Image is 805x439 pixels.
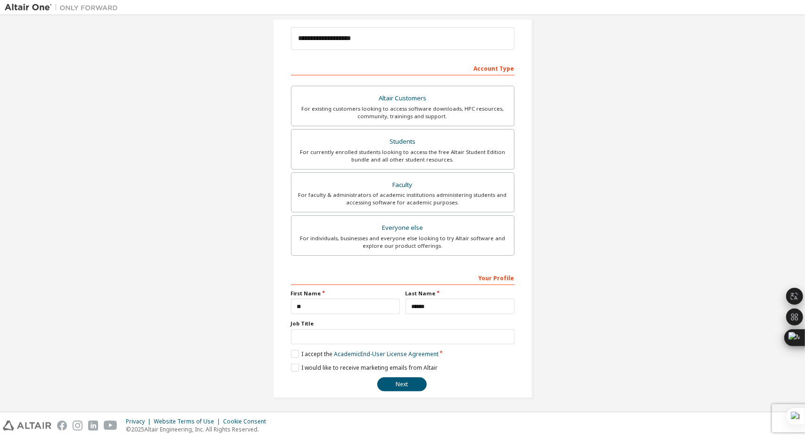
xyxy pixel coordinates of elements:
div: For currently enrolled students looking to access the free Altair Student Edition bundle and all ... [297,148,508,163]
div: Your Profile [291,270,515,285]
div: For existing customers looking to access software downloads, HPC resources, community, trainings ... [297,105,508,120]
label: Last Name [406,290,515,297]
div: Website Terms of Use [154,418,223,425]
div: Altair Customers [297,92,508,105]
label: First Name [291,290,400,297]
div: Everyone else [297,221,508,235]
img: linkedin.svg [88,421,98,431]
div: Account Type [291,60,515,75]
div: For individuals, businesses and everyone else looking to try Altair software and explore our prod... [297,235,508,250]
div: Privacy [126,418,154,425]
label: I accept the [291,350,439,358]
img: altair_logo.svg [3,421,51,431]
label: I would like to receive marketing emails from Altair [291,364,438,372]
div: Faculty [297,179,508,192]
div: Students [297,135,508,148]
div: For faculty & administrators of academic institutions administering students and accessing softwa... [297,191,508,206]
a: Academic End-User License Agreement [334,350,439,358]
label: Job Title [291,320,515,327]
img: instagram.svg [73,421,83,431]
img: facebook.svg [57,421,67,431]
img: youtube.svg [104,421,117,431]
div: Cookie Consent [223,418,272,425]
button: Next [377,377,427,391]
img: Altair One [5,3,123,12]
p: © 2025 Altair Engineering, Inc. All Rights Reserved. [126,425,272,433]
